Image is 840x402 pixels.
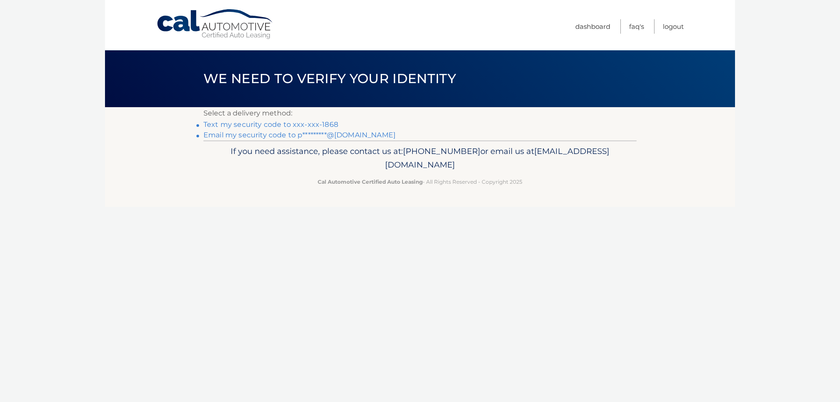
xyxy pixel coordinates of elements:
a: Logout [663,19,684,34]
a: Email my security code to p*********@[DOMAIN_NAME] [203,131,395,139]
a: Dashboard [575,19,610,34]
a: Text my security code to xxx-xxx-1868 [203,120,338,129]
a: Cal Automotive [156,9,274,40]
p: If you need assistance, please contact us at: or email us at [209,144,631,172]
p: Select a delivery method: [203,107,637,119]
span: [PHONE_NUMBER] [403,146,480,156]
a: FAQ's [629,19,644,34]
strong: Cal Automotive Certified Auto Leasing [318,178,423,185]
span: We need to verify your identity [203,70,456,87]
p: - All Rights Reserved - Copyright 2025 [209,177,631,186]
